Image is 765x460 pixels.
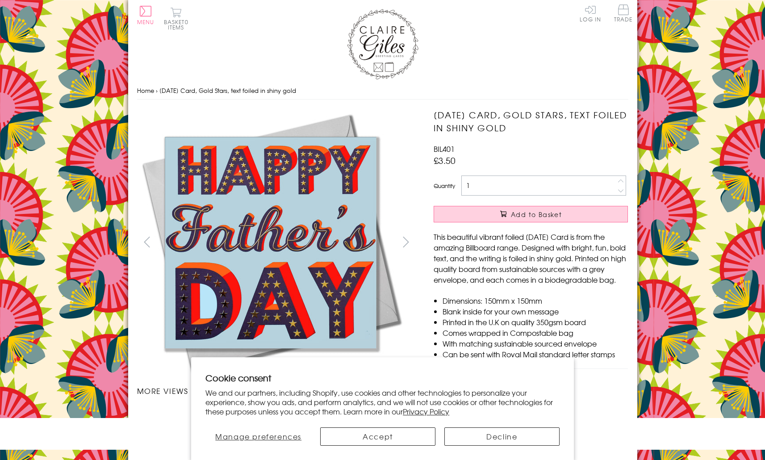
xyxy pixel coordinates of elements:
button: prev [137,232,157,252]
button: Add to Basket [434,206,628,222]
button: Manage preferences [205,427,311,446]
li: Dimensions: 150mm x 150mm [443,295,628,306]
span: [DATE] Card, Gold Stars, text foiled in shiny gold [159,86,296,95]
img: Claire Giles Greetings Cards [347,9,418,79]
a: Log In [580,4,601,22]
label: Quantity [434,182,455,190]
h2: Cookie consent [205,372,560,384]
button: next [396,232,416,252]
button: Accept [320,427,435,446]
a: Privacy Policy [403,406,449,417]
li: Can be sent with Royal Mail standard letter stamps [443,349,628,360]
h1: [DATE] Card, Gold Stars, text foiled in shiny gold [434,109,628,134]
ul: Carousel Pagination [137,405,416,444]
p: We and our partners, including Shopify, use cookies and other technologies to personalize your ex... [205,388,560,416]
li: Blank inside for your own message [443,306,628,317]
span: › [156,86,158,95]
span: BIL401 [434,143,455,154]
li: Carousel Page 1 (Current Slide) [137,405,207,425]
span: Menu [137,18,155,26]
span: Trade [614,4,633,22]
span: £3.50 [434,154,456,167]
a: Trade [614,4,633,24]
button: Menu [137,6,155,25]
li: Printed in the U.K on quality 350gsm board [443,317,628,327]
span: Add to Basket [511,210,562,219]
button: Basket0 items [164,7,188,30]
a: Home [137,86,154,95]
span: 0 items [168,18,188,31]
li: Comes wrapped in Compostable bag [443,327,628,338]
h3: More views [137,385,416,396]
nav: breadcrumbs [137,82,628,100]
p: This beautiful vibrant foiled [DATE] Card is from the amazing Billboard range. Designed with brig... [434,231,628,285]
img: Father's Day Card, Gold Stars, text foiled in shiny gold [137,109,405,376]
img: Father's Day Card, Gold Stars, text foiled in shiny gold [416,109,684,376]
span: Manage preferences [215,431,301,442]
button: Decline [444,427,560,446]
li: With matching sustainable sourced envelope [443,338,628,349]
